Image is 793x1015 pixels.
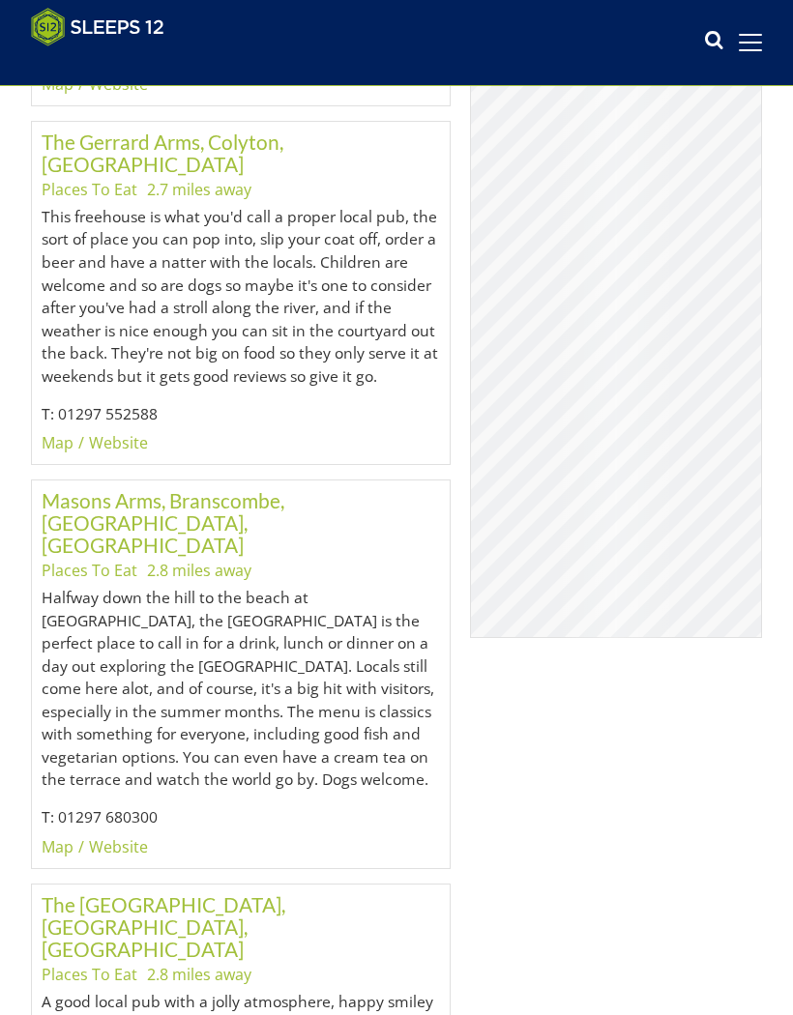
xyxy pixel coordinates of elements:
[42,560,137,581] a: Places To Eat
[42,836,73,857] a: Map
[42,488,284,557] a: Masons Arms, Branscombe, [GEOGRAPHIC_DATA], [GEOGRAPHIC_DATA]
[42,587,440,792] p: Halfway down the hill to the beach at [GEOGRAPHIC_DATA], the [GEOGRAPHIC_DATA] is the perfect pla...
[42,206,440,388] p: This freehouse is what you'd call a proper local pub, the sort of place you can pop into, slip yo...
[471,11,761,637] canvas: Map
[42,130,283,176] a: The Gerrard Arms, Colyton, [GEOGRAPHIC_DATA]
[42,892,285,961] a: The [GEOGRAPHIC_DATA], [GEOGRAPHIC_DATA], [GEOGRAPHIC_DATA]
[42,403,440,426] p: T: 01297 552588
[89,432,148,453] a: Website
[31,8,164,46] img: Sleeps 12
[42,432,73,453] a: Map
[42,964,137,985] a: Places To Eat
[89,836,148,857] a: Website
[147,559,251,582] li: 2.8 miles away
[42,806,440,829] p: T: 01297 680300
[147,963,251,986] li: 2.8 miles away
[147,178,251,201] li: 2.7 miles away
[42,179,137,200] a: Places To Eat
[21,58,224,74] iframe: Customer reviews powered by Trustpilot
